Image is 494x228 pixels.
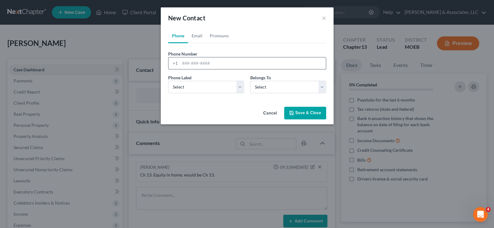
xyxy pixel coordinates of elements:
a: Email [188,28,206,43]
a: Pronouns [206,28,232,43]
iframe: Intercom live chat [473,207,488,222]
button: Cancel [258,107,282,120]
span: Belongs To [250,75,271,80]
span: Phone Label [168,75,192,80]
input: ###-###-#### [180,57,326,69]
span: Phone Number [168,51,197,56]
button: × [322,14,326,22]
div: +1 [168,57,180,69]
a: Phone [168,28,188,43]
span: New Contact [168,14,205,22]
button: Save & Close [284,107,326,120]
span: 4 [486,207,491,212]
